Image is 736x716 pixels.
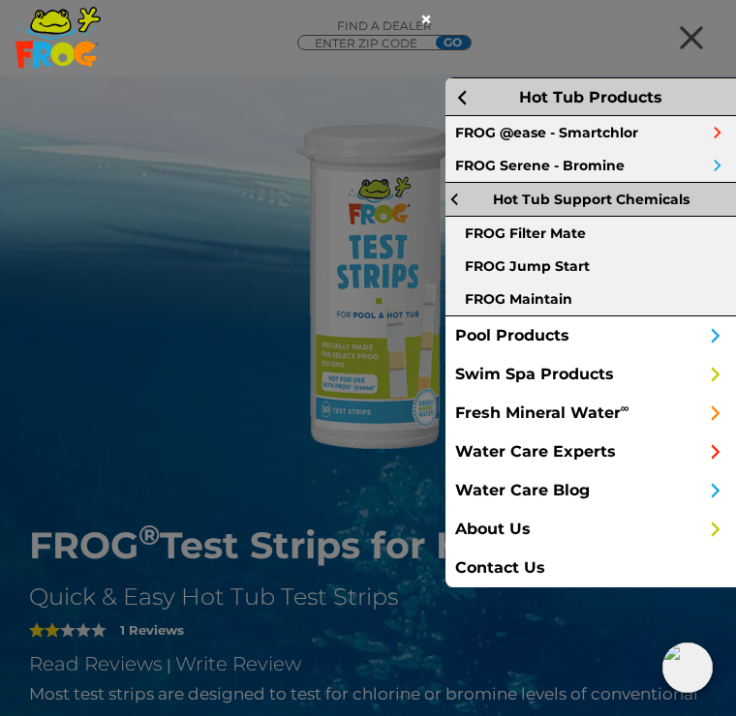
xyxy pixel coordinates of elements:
[621,401,629,415] sup: ∞
[445,283,736,315] a: FROG Maintain
[445,510,736,549] a: About Us
[445,394,736,433] a: Fresh Mineral Water∞
[445,149,736,182] a: FROG Serene - Bromine
[445,433,736,471] a: Water Care Experts
[662,642,713,693] img: openIcon
[445,549,736,587] a: Contact Us
[445,355,736,394] a: Swim Spa Products
[445,77,736,116] a: Hot Tub Products
[445,316,736,355] a: Pool Products
[445,217,736,250] a: FROG Filter Mate
[445,250,736,283] a: FROG Jump Start
[445,182,736,217] a: Hot Tub Support Chemicals
[445,116,736,149] a: FROG @ease - Smartchlor
[445,471,736,510] a: Water Care Blog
